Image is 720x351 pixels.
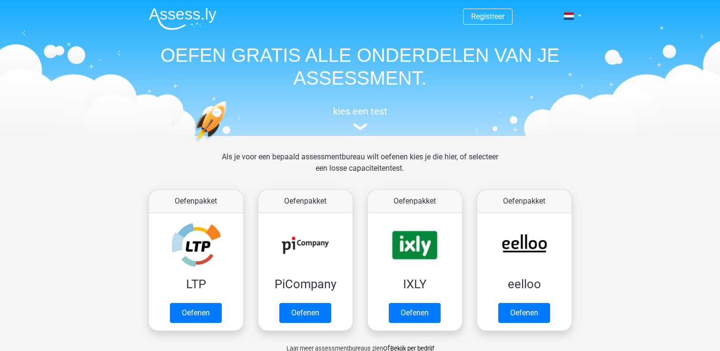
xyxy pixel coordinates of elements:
[141,44,579,89] h1: OEFEN GRATIS ALLE ONDERDELEN VAN JE ASSESSMENT.
[170,303,222,323] a: Oefenen
[471,12,504,21] a: Registreer
[141,106,579,117] h5: kies een test
[149,8,217,30] img: Assessly
[279,303,331,323] a: Oefenen
[389,303,441,323] a: Oefenen
[194,101,264,187] img: oefenen
[353,123,367,130] img: assessment
[214,151,506,185] div: Als je voor een bepaald assessmentbureau wilt oefenen kies je die hier, of selecteer een losse ca...
[141,106,579,131] a: kies een test
[498,303,550,323] a: Oefenen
